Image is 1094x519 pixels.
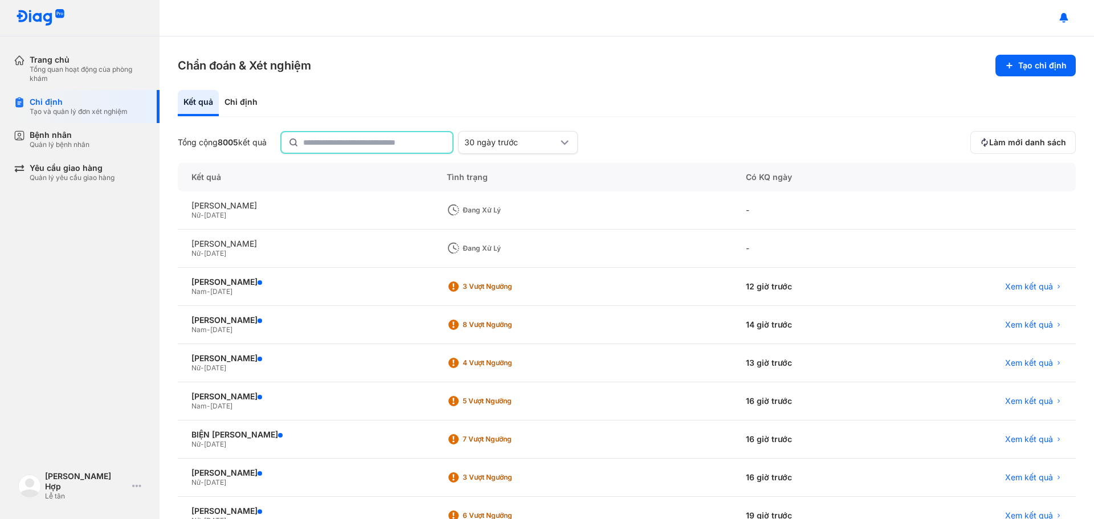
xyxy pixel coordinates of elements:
div: [PERSON_NAME] [191,506,419,516]
span: - [207,402,210,410]
span: [DATE] [204,478,226,487]
div: Có KQ ngày [732,163,894,191]
div: - [732,191,894,230]
span: [DATE] [210,325,232,334]
div: 5 Vượt ngưỡng [463,397,554,406]
span: Xem kết quả [1005,434,1053,444]
div: 8 Vượt ngưỡng [463,320,554,329]
div: Chỉ định [219,90,263,116]
div: Tình trạng [433,163,732,191]
span: Nam [191,402,207,410]
div: [PERSON_NAME] [191,353,419,363]
span: 8005 [218,137,238,147]
div: 30 ngày trước [464,137,558,148]
div: Kết quả [178,163,433,191]
span: Nam [191,287,207,296]
div: 14 giờ trước [732,306,894,344]
div: Bệnh nhân [30,130,89,140]
span: - [201,249,204,258]
span: Xem kết quả [1005,472,1053,483]
div: Đang xử lý [463,206,554,215]
div: [PERSON_NAME] [191,277,419,287]
div: Quản lý bệnh nhân [30,140,89,149]
div: [PERSON_NAME] [191,201,419,211]
span: - [201,478,204,487]
h3: Chẩn đoán & Xét nghiệm [178,58,311,73]
img: logo [16,9,65,27]
span: [DATE] [204,440,226,448]
div: 4 Vượt ngưỡng [463,358,554,367]
div: Trang chủ [30,55,146,65]
div: 3 Vượt ngưỡng [463,282,554,291]
div: Tổng quan hoạt động của phòng khám [30,65,146,83]
span: Xem kết quả [1005,281,1053,292]
span: Nữ [191,211,201,219]
div: Tổng cộng kết quả [178,137,267,148]
div: Lễ tân [45,492,128,501]
span: Nam [191,325,207,334]
span: Xem kết quả [1005,320,1053,330]
span: [DATE] [204,211,226,219]
div: Kết quả [178,90,219,116]
span: - [201,211,204,219]
div: 12 giờ trước [732,268,894,306]
img: logo [18,475,41,497]
span: [DATE] [204,363,226,372]
span: - [201,440,204,448]
span: - [201,363,204,372]
div: Chỉ định [30,97,128,107]
div: 16 giờ trước [732,459,894,497]
div: BIỆN [PERSON_NAME] [191,430,419,440]
span: Nữ [191,440,201,448]
div: [PERSON_NAME] [191,239,419,249]
span: [DATE] [204,249,226,258]
div: Quản lý yêu cầu giao hàng [30,173,115,182]
span: [DATE] [210,287,232,296]
div: [PERSON_NAME] [191,391,419,402]
div: 7 Vượt ngưỡng [463,435,554,444]
button: Tạo chỉ định [995,55,1076,76]
span: Nữ [191,249,201,258]
div: 3 Vượt ngưỡng [463,473,554,482]
span: Nữ [191,478,201,487]
span: Nữ [191,363,201,372]
div: Yêu cầu giao hàng [30,163,115,173]
div: 16 giờ trước [732,420,894,459]
span: - [207,325,210,334]
span: Làm mới danh sách [989,137,1066,148]
div: [PERSON_NAME] [191,468,419,478]
div: 13 giờ trước [732,344,894,382]
div: - [732,230,894,268]
div: Đang xử lý [463,244,554,253]
div: [PERSON_NAME] Hợp [45,471,128,492]
button: Làm mới danh sách [970,131,1076,154]
div: [PERSON_NAME] [191,315,419,325]
span: [DATE] [210,402,232,410]
span: Xem kết quả [1005,358,1053,368]
div: Tạo và quản lý đơn xét nghiệm [30,107,128,116]
span: Xem kết quả [1005,396,1053,406]
span: - [207,287,210,296]
div: 16 giờ trước [732,382,894,420]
